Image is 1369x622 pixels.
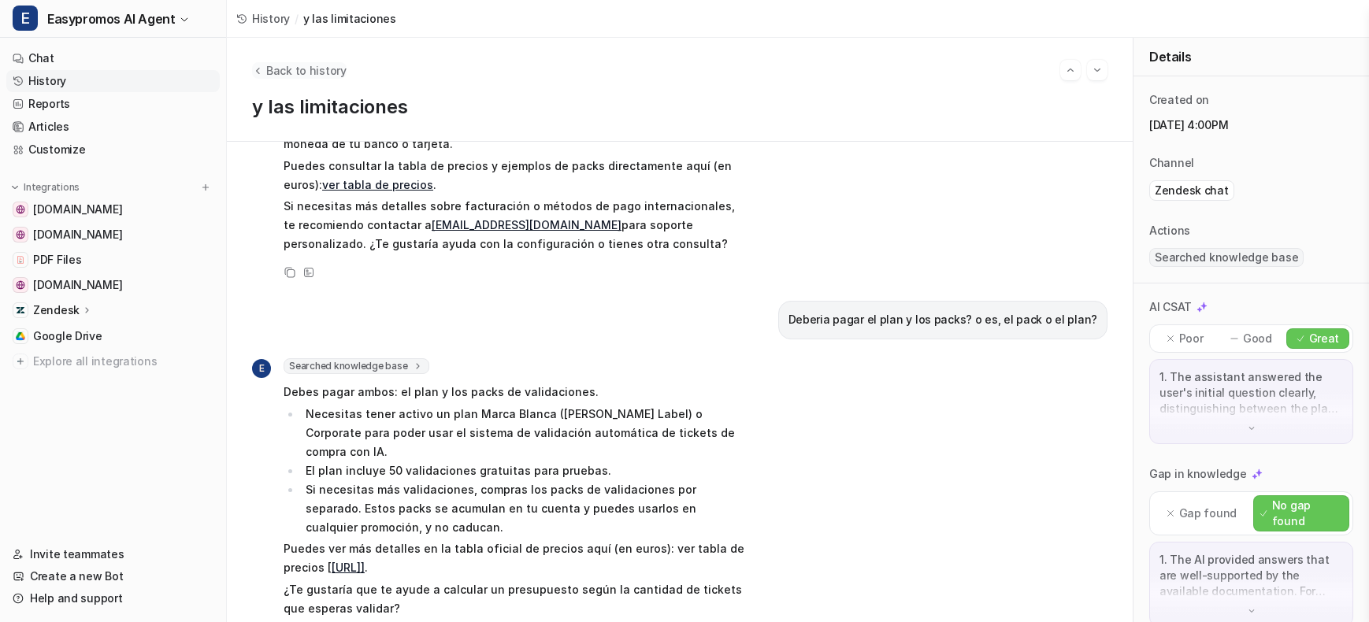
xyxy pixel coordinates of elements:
[295,10,299,27] span: /
[24,181,80,194] p: Integrations
[1149,299,1192,315] p: AI CSAT
[6,350,220,372] a: Explore all integrations
[1149,466,1247,482] p: Gap in knowledge
[6,543,220,565] a: Invite teammates
[252,10,290,27] span: History
[1149,92,1209,108] p: Created on
[6,325,220,347] a: Google DriveGoogle Drive
[1092,63,1103,77] img: Next session
[284,358,429,374] span: Searched knowledge base
[432,218,621,231] a: [EMAIL_ADDRESS][DOMAIN_NAME]
[6,249,220,271] a: PDF FilesPDF Files
[6,47,220,69] a: Chat
[788,310,1097,329] p: Deberia pagar el plan y los packs? o es, el pack o el plan?
[1087,60,1107,80] button: Go to next session
[6,587,220,609] a: Help and support
[6,70,220,92] a: History
[1149,155,1194,171] p: Channel
[284,157,744,194] p: Puedes consultar la tabla de precios y ejemplos de packs directamente aquí (en euros): .
[6,224,220,246] a: easypromos-apiref.redoc.ly[DOMAIN_NAME]
[301,461,744,480] li: El plan incluye 50 validaciones gratuitas para pruebas.
[301,405,744,461] li: Necesitas tener activo un plan Marca Blanca ([PERSON_NAME] Label) o Corporate para poder usar el ...
[1159,552,1343,599] p: 1. The AI provided answers that are well-supported by the available documentation. For example, i...
[1159,369,1343,417] p: 1. The assistant answered the user's initial question clearly, distinguishing between the plan an...
[303,10,396,27] span: y las limitaciones
[33,202,122,217] span: [DOMAIN_NAME]
[6,139,220,161] a: Customize
[1179,331,1204,346] p: Poor
[284,197,744,254] p: Si necesitas más detalles sobre facturación o métodos de pago internacionales, te recomiendo cont...
[33,252,81,268] span: PDF Files
[1155,183,1229,198] p: Zendesk chat
[252,62,347,79] button: Back to history
[13,354,28,369] img: explore all integrations
[1179,505,1237,521] p: Gap found
[284,580,744,618] p: ¿Te gustaría que te ayude a calcular un presupuesto según la cantidad de tickets que esperas vali...
[16,255,25,265] img: PDF Files
[236,10,290,27] a: History
[33,349,213,374] span: Explore all integrations
[1149,248,1304,267] span: Searched knowledge base
[16,331,25,341] img: Google Drive
[9,182,20,193] img: expand menu
[33,302,80,318] p: Zendesk
[252,96,1107,119] h1: y las limitaciones
[301,480,744,537] li: Si necesitas más validaciones, compras los packs de validaciones por separado. Estos packs se acu...
[1065,63,1076,77] img: Previous session
[33,277,122,293] span: [DOMAIN_NAME]
[1309,331,1340,346] p: Great
[200,182,211,193] img: menu_add.svg
[1246,423,1257,434] img: down-arrow
[1149,223,1190,239] p: Actions
[16,230,25,239] img: easypromos-apiref.redoc.ly
[16,205,25,214] img: www.notion.com
[6,116,220,138] a: Articles
[6,274,220,296] a: www.easypromosapp.com[DOMAIN_NAME]
[33,227,122,243] span: [DOMAIN_NAME]
[266,62,347,79] span: Back to history
[6,198,220,220] a: www.notion.com[DOMAIN_NAME]
[13,6,38,31] span: E
[1272,498,1342,529] p: No gap found
[16,280,25,290] img: www.easypromosapp.com
[33,328,102,344] span: Google Drive
[47,8,175,30] span: Easypromos AI Agent
[1243,331,1272,346] p: Good
[284,383,744,402] p: Debes pagar ambos: el plan y los packs de validaciones.
[252,359,271,378] span: E
[6,565,220,587] a: Create a new Bot
[322,178,433,191] a: ver tabla de precios
[1133,38,1369,76] div: Details
[6,180,84,195] button: Integrations
[1060,60,1081,80] button: Go to previous session
[284,539,744,577] p: Puedes ver más detalles en la tabla oficial de precios aquí (en euros): ver tabla de precios [ .
[16,305,25,315] img: Zendesk
[1149,117,1353,133] p: [DATE] 4:00PM
[6,93,220,115] a: Reports
[332,561,365,574] a: [URL]]
[1246,605,1257,616] img: down-arrow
